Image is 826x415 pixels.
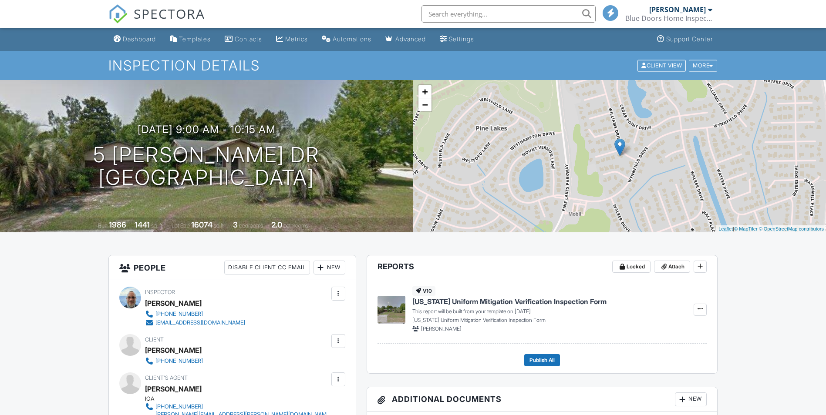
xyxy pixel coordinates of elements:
div: [EMAIL_ADDRESS][DOMAIN_NAME] [155,319,245,326]
div: Advanced [395,35,426,43]
div: New [675,392,707,406]
div: [PHONE_NUMBER] [155,358,203,365]
div: New [314,261,345,274]
a: [EMAIL_ADDRESS][DOMAIN_NAME] [145,318,245,327]
div: Disable Client CC Email [224,261,310,274]
a: Leaflet [718,226,733,231]
span: sq.ft. [214,222,225,229]
a: Contacts [221,31,266,47]
span: SPECTORA [134,4,205,23]
a: © MapTiler [734,226,758,231]
div: [PERSON_NAME] [649,5,706,14]
a: [PHONE_NUMBER] [145,402,329,411]
div: Automations [333,35,371,43]
div: [PHONE_NUMBER] [155,403,203,410]
span: sq. ft. [151,222,163,229]
a: Support Center [654,31,716,47]
a: Dashboard [110,31,159,47]
a: [PHONE_NUMBER] [145,310,245,318]
span: Inspector [145,289,175,295]
h3: People [109,255,356,280]
h1: Inspection Details [108,58,718,73]
div: Contacts [235,35,262,43]
div: 3 [233,220,238,229]
img: The Best Home Inspection Software - Spectora [108,4,128,23]
div: 2.0 [271,220,282,229]
span: Lot Size [172,222,190,229]
span: Client's Agent [145,375,188,381]
div: Client View [637,60,686,71]
div: [PERSON_NAME] [145,297,202,310]
div: More [689,60,717,71]
a: Zoom out [418,98,432,111]
input: Search everything... [421,5,596,23]
a: [PHONE_NUMBER] [145,357,203,365]
h3: [DATE] 9:00 am - 10:15 am [138,124,276,135]
div: 1986 [109,220,126,229]
a: © OpenStreetMap contributors [759,226,824,231]
div: Dashboard [123,35,156,43]
div: Templates [179,35,211,43]
div: | [716,225,826,233]
a: Client View [637,62,688,68]
div: IOA [145,395,336,402]
a: Advanced [382,31,429,47]
h3: Additional Documents [367,387,718,412]
a: Settings [436,31,478,47]
div: Metrics [285,35,308,43]
div: 1441 [135,220,150,229]
h1: 5 [PERSON_NAME] Dr [GEOGRAPHIC_DATA] [93,144,320,190]
div: Settings [449,35,474,43]
span: bathrooms [283,222,308,229]
a: Templates [166,31,214,47]
span: Client [145,336,164,343]
div: 16074 [191,220,212,229]
a: Zoom in [418,85,432,98]
span: Built [98,222,108,229]
div: [PERSON_NAME] [145,344,202,357]
a: SPECTORA [108,12,205,30]
span: bedrooms [239,222,263,229]
div: [PHONE_NUMBER] [155,311,203,318]
div: Support Center [666,35,713,43]
div: Blue Doors Home Inspection LLC [625,14,712,23]
a: Automations (Basic) [318,31,375,47]
a: [PERSON_NAME] [145,382,202,395]
a: Metrics [273,31,311,47]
